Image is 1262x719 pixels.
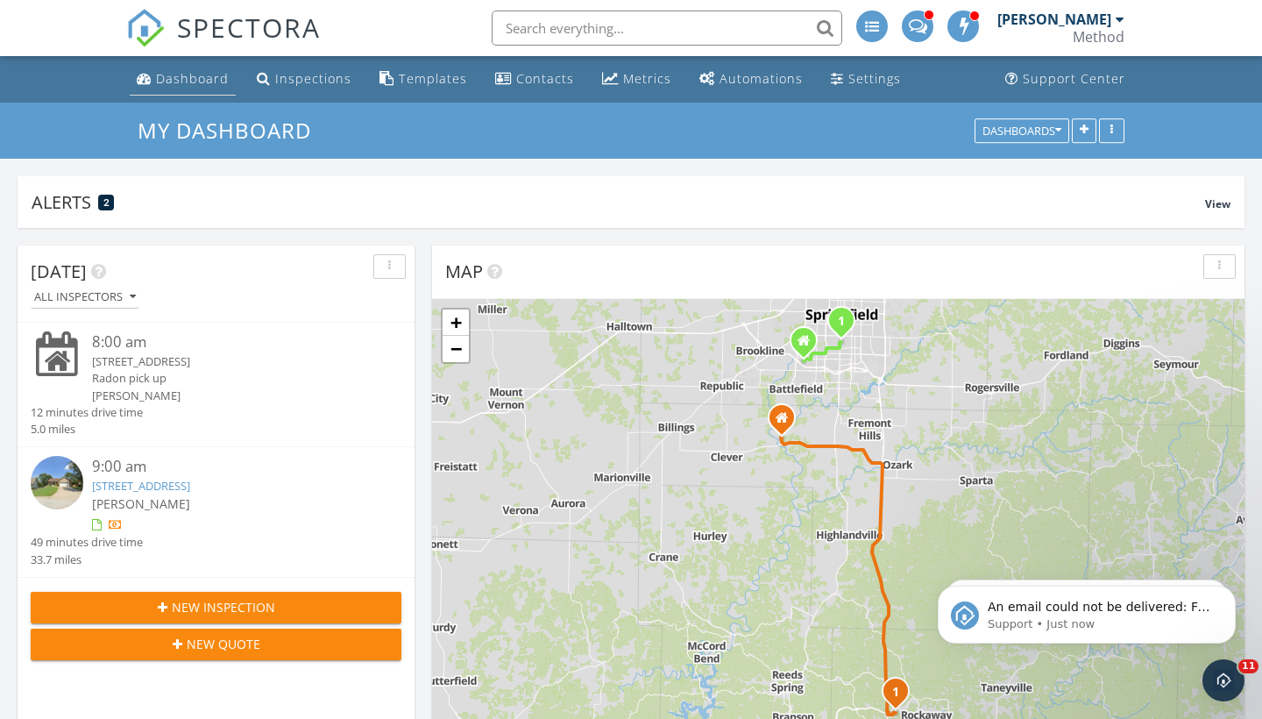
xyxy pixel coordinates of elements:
[623,70,671,87] div: Metrics
[1205,196,1230,211] span: View
[92,478,190,494] a: [STREET_ADDRESS]
[782,417,792,428] div: 738 N Dogwood Ct , Nixa Mo 65738
[92,388,370,404] div: [PERSON_NAME]
[804,340,814,351] div: 3587 s Lexus ave, Springfield MO 65807
[31,552,143,568] div: 33.7 miles
[824,63,908,96] a: Settings
[896,691,906,701] div: 300 Summerbrooke ln, Branson , Mo 65616
[172,598,275,616] span: New Inspection
[372,63,474,96] a: Templates
[443,310,469,336] a: Zoom in
[34,291,136,303] div: All Inspectors
[1238,659,1258,673] span: 11
[92,495,190,512] span: [PERSON_NAME]
[975,118,1069,143] button: Dashboards
[126,24,321,61] a: SPECTORA
[32,190,1205,214] div: Alerts
[250,63,358,96] a: Inspections
[997,11,1111,28] div: [PERSON_NAME]
[516,70,574,87] div: Contacts
[92,370,370,387] div: Radon pick up
[998,63,1132,96] a: Support Center
[31,260,87,283] span: [DATE]
[31,534,143,551] div: 49 minutes drive time
[445,260,483,283] span: Map
[138,116,326,145] a: My Dashboard
[892,687,899,699] i: 1
[92,331,370,353] div: 8:00 am
[156,70,229,87] div: Dashboard
[187,635,260,653] span: New Quote
[31,456,401,568] a: 9:00 am [STREET_ADDRESS] [PERSON_NAME] 49 minutes drive time 33.7 miles
[31,456,83,509] img: streetview
[848,70,901,87] div: Settings
[31,421,143,438] div: 5.0 miles
[492,11,842,46] input: Search everything...
[275,70,351,87] div: Inspections
[1073,28,1124,46] div: Method
[31,286,139,310] button: All Inspectors
[1202,659,1244,701] iframe: Intercom live chat
[692,63,810,96] a: Automations (Advanced)
[399,70,467,87] div: Templates
[31,629,401,660] button: New Quote
[841,320,852,331] div: 219 W Seminole St, Springfield, MO 65807
[911,549,1262,672] iframe: Intercom notifications message
[92,456,370,478] div: 9:00 am
[130,63,236,96] a: Dashboard
[31,331,401,438] a: 8:00 am [STREET_ADDRESS] Radon pick up [PERSON_NAME] 12 minutes drive time 5.0 miles
[443,336,469,362] a: Zoom out
[720,70,803,87] div: Automations
[103,196,110,209] span: 2
[838,316,845,328] i: 1
[595,63,678,96] a: Metrics
[31,592,401,623] button: New Inspection
[1023,70,1125,87] div: Support Center
[177,9,321,46] span: SPECTORA
[92,353,370,370] div: [STREET_ADDRESS]
[982,125,1061,137] div: Dashboards
[126,9,165,47] img: The Best Home Inspection Software - Spectora
[488,63,581,96] a: Contacts
[31,404,143,421] div: 12 minutes drive time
